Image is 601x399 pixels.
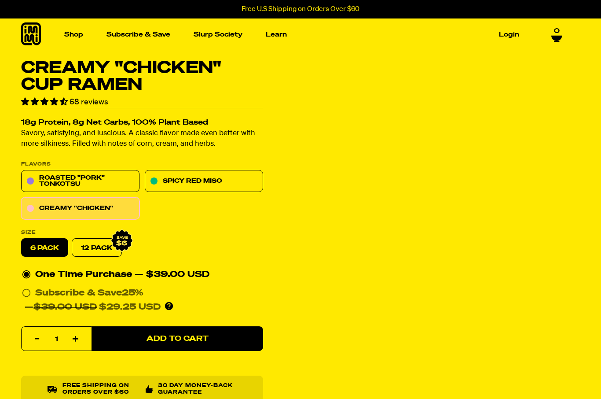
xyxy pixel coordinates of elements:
[135,268,209,282] div: — $39.00 USD
[35,286,143,300] div: Subscribe & Save
[21,119,263,127] h2: 18g Protein, 8g Net Carbs, 100% Plant Based
[61,28,87,41] a: Shop
[21,129,263,150] p: Savory, satisfying, and luscious. A classic flavor made even better with more silkiness. Filled w...
[21,239,68,257] label: 6 pack
[21,60,263,93] h1: Creamy "Chicken" Cup Ramen
[554,27,560,35] span: 0
[33,303,97,312] del: $39.00 USD
[27,327,86,352] input: quantity
[21,230,263,235] label: Size
[22,268,262,282] div: One Time Purchase
[72,239,122,257] a: 12 Pack
[551,27,562,42] a: 0
[62,383,139,396] p: Free shipping on orders over $60
[70,98,108,106] span: 68 reviews
[242,5,359,13] p: Free U.S Shipping on Orders Over $60
[25,300,161,314] div: — $29.25 USD
[21,170,139,192] a: Roasted "Pork" Tonkotsu
[190,28,246,41] a: Slurp Society
[21,162,263,167] p: Flavors
[61,18,523,51] nav: Main navigation
[147,335,209,343] span: Add to Cart
[103,28,174,41] a: Subscribe & Save
[262,28,290,41] a: Learn
[145,170,263,192] a: Spicy Red Miso
[21,198,139,220] a: Creamy "Chicken"
[92,327,263,351] button: Add to Cart
[122,289,143,298] span: 25%
[158,383,237,396] p: 30 Day Money-Back Guarantee
[495,28,523,41] a: Login
[21,98,70,106] span: 4.71 stars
